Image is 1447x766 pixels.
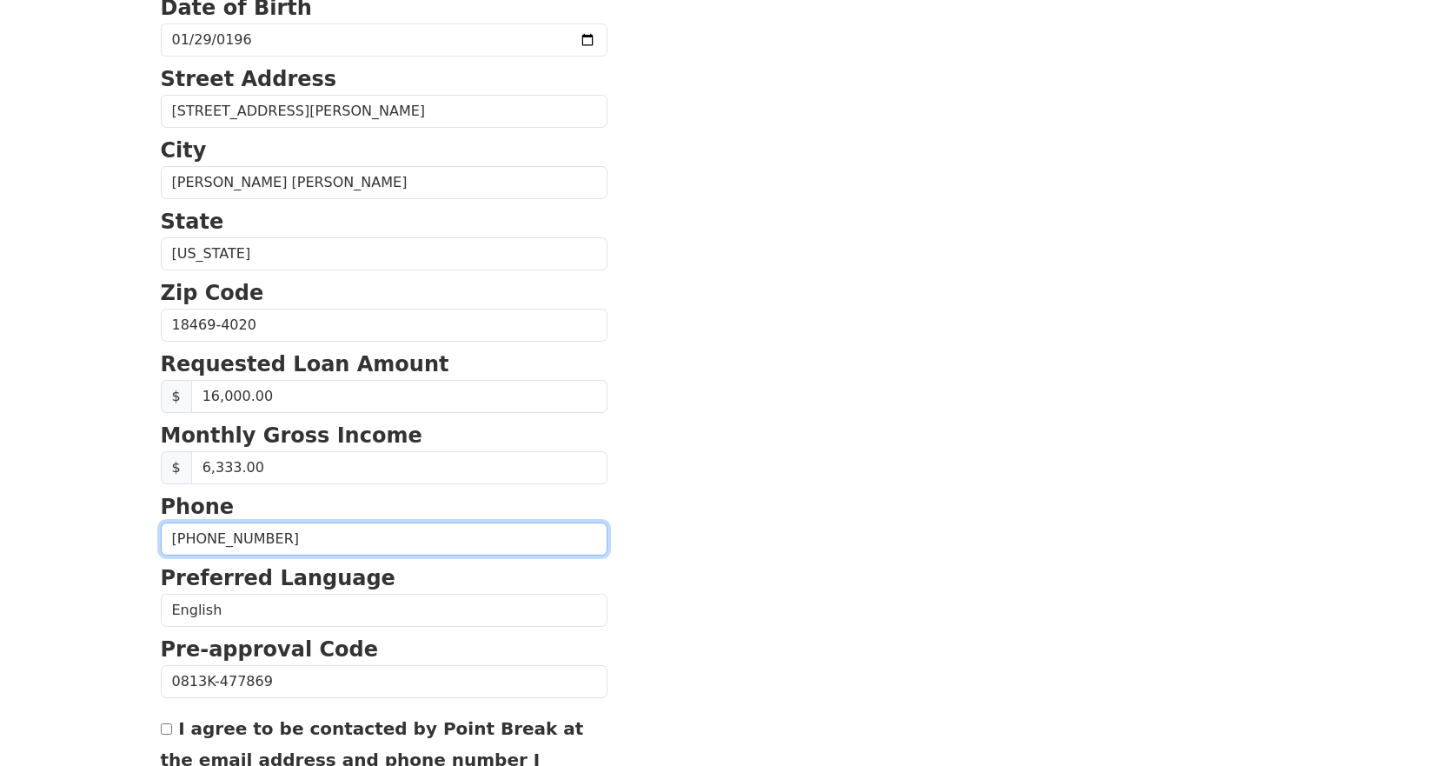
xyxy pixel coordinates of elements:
input: City [161,166,607,199]
strong: State [161,210,224,234]
strong: Preferred Language [161,566,395,590]
input: Zip Code [161,309,607,342]
strong: Requested Loan Amount [161,352,449,376]
input: Requested Loan Amount [191,380,607,413]
strong: City [161,138,207,163]
input: Monthly Gross Income [191,451,607,484]
strong: Zip Code [161,281,264,305]
p: Monthly Gross Income [161,420,607,451]
input: Pre-approval Code [161,665,607,698]
span: $ [161,380,192,413]
span: $ [161,451,192,484]
input: (___) ___-____ [161,523,607,556]
strong: Street Address [161,67,337,91]
input: Street Address [161,95,607,128]
strong: Pre-approval Code [161,637,379,662]
strong: Phone [161,495,235,519]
